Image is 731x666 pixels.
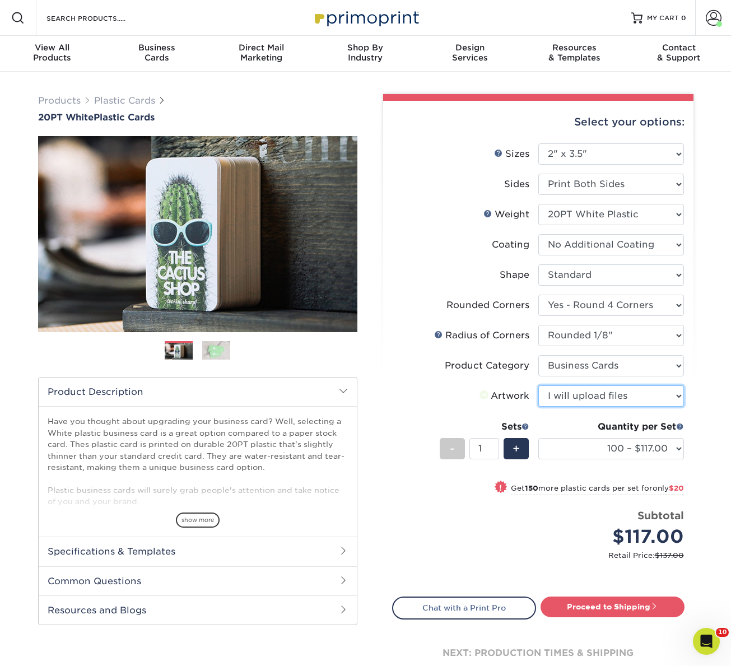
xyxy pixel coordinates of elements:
div: Weight [483,208,529,221]
div: Radius of Corners [434,329,529,342]
div: Quantity per Set [538,420,684,434]
h2: Resources and Blogs [39,595,357,625]
div: Select your options: [392,101,685,143]
a: DesignServices [418,36,522,72]
span: + [513,440,520,457]
small: Get more plastic cards per set for [511,484,684,495]
div: Cards [104,43,208,63]
a: Shop ByIndustry [313,36,417,72]
span: 20PT White [38,112,94,123]
a: 20PT WhitePlastic Cards [38,112,357,123]
span: $137.00 [655,551,684,560]
a: Plastic Cards [94,95,155,106]
div: Artwork [477,389,529,403]
h2: Specifications & Templates [39,537,357,566]
span: ! [499,482,502,493]
input: SEARCH PRODUCTS..... [45,11,155,25]
a: Direct MailMarketing [209,36,313,72]
h2: Common Questions [39,566,357,595]
div: Sides [504,178,529,191]
span: Resources [522,43,626,53]
span: Design [418,43,522,53]
a: Resources& Templates [522,36,626,72]
div: Product Category [445,359,529,372]
span: Shop By [313,43,417,53]
span: $20 [669,484,684,492]
div: Sets [440,420,529,434]
span: show more [176,513,220,528]
div: Services [418,43,522,63]
h1: Plastic Cards [38,112,357,123]
span: only [653,484,684,492]
div: & Templates [522,43,626,63]
img: 20PT White 01 [38,124,357,344]
div: $117.00 [547,523,684,550]
a: Products [38,95,81,106]
a: BusinessCards [104,36,208,72]
span: 10 [716,628,729,637]
div: Rounded Corners [446,299,529,312]
a: Proceed to Shipping [541,597,685,617]
span: MY CART [647,13,679,23]
small: Retail Price: [401,550,684,561]
span: 0 [681,14,686,22]
span: - [450,440,455,457]
a: Contact& Support [627,36,731,72]
div: Shape [500,268,529,282]
div: Coating [492,238,529,252]
span: Contact [627,43,731,53]
div: & Support [627,43,731,63]
strong: Subtotal [637,509,684,521]
h2: Product Description [39,378,357,406]
strong: 150 [525,484,538,492]
a: Chat with a Print Pro [392,597,536,619]
div: Industry [313,43,417,63]
img: Primoprint [310,6,422,30]
img: Plastic Cards 02 [202,341,230,360]
span: Direct Mail [209,43,313,53]
iframe: Intercom live chat [693,628,720,655]
div: Sizes [494,147,529,161]
span: Business [104,43,208,53]
img: Plastic Cards 01 [165,342,193,361]
div: Marketing [209,43,313,63]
